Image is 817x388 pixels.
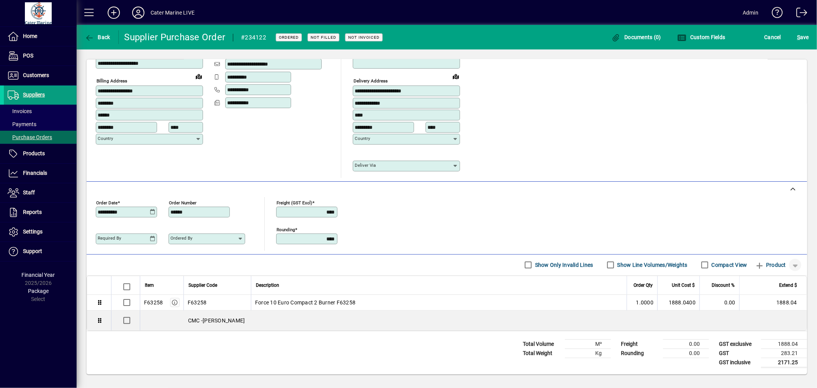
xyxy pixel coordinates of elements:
[23,209,42,215] span: Reports
[675,30,727,44] button: Custom Fields
[23,189,35,196] span: Staff
[450,70,462,82] a: View on map
[355,136,370,141] mat-label: Country
[609,30,663,44] button: Documents (0)
[797,31,809,43] span: ave
[102,6,126,20] button: Add
[797,34,800,40] span: S
[256,281,279,289] span: Description
[277,227,295,232] mat-label: Rounding
[791,2,807,26] a: Logout
[712,281,735,289] span: Discount %
[766,2,783,26] a: Knowledge Base
[145,281,154,289] span: Item
[616,261,688,269] label: Show Line Volumes/Weights
[23,170,47,176] span: Financials
[183,295,251,311] td: F63258
[710,261,747,269] label: Compact View
[4,118,77,131] a: Payments
[739,295,807,311] td: 1888.04
[617,349,663,358] td: Rounding
[663,339,709,349] td: 0.00
[795,30,811,44] button: Save
[4,66,77,85] a: Customers
[672,281,695,289] span: Unit Cost $
[4,242,77,261] a: Support
[743,7,758,19] div: Admin
[4,46,77,66] a: POS
[663,349,709,358] td: 0.00
[761,358,807,367] td: 2171.25
[241,31,266,44] div: #234122
[4,144,77,163] a: Products
[8,108,32,114] span: Invoices
[83,30,112,44] button: Back
[565,349,611,358] td: Kg
[23,53,33,59] span: POS
[4,164,77,183] a: Financials
[98,235,121,241] mat-label: Required by
[779,281,797,289] span: Extend $
[277,200,312,205] mat-label: Freight (GST excl)
[565,339,611,349] td: M³
[715,349,761,358] td: GST
[126,6,151,20] button: Profile
[4,222,77,242] a: Settings
[8,121,36,127] span: Payments
[170,235,192,241] mat-label: Ordered by
[699,295,739,311] td: 0.00
[23,92,45,98] span: Suppliers
[355,163,376,168] mat-label: Deliver via
[348,35,380,40] span: Not Invoiced
[657,295,699,311] td: 1888.0400
[755,259,786,271] span: Product
[519,339,565,349] td: Total Volume
[279,35,299,40] span: Ordered
[4,203,77,222] a: Reports
[193,70,205,82] a: View on map
[751,258,790,272] button: Product
[761,349,807,358] td: 283.21
[255,299,355,306] span: Force 10 Euro Compact 2 Burner F63258
[96,200,118,205] mat-label: Order date
[715,358,761,367] td: GST inclusive
[761,339,807,349] td: 1888.04
[627,295,657,311] td: 1.0000
[23,150,45,156] span: Products
[124,31,226,43] div: Supplier Purchase Order
[151,7,195,19] div: Cater Marine LIVE
[4,183,77,202] a: Staff
[144,299,163,306] div: F63258
[22,272,55,278] span: Financial Year
[77,30,119,44] app-page-header-button: Back
[4,27,77,46] a: Home
[765,31,781,43] span: Cancel
[4,105,77,118] a: Invoices
[763,30,783,44] button: Cancel
[188,281,217,289] span: Supplier Code
[534,261,593,269] label: Show Only Invalid Lines
[634,281,653,289] span: Order Qty
[715,339,761,349] td: GST exclusive
[23,248,42,254] span: Support
[8,134,52,140] span: Purchase Orders
[519,349,565,358] td: Total Weight
[28,288,49,294] span: Package
[677,34,725,40] span: Custom Fields
[23,229,43,235] span: Settings
[98,136,113,141] mat-label: Country
[311,35,336,40] span: Not Filled
[85,34,110,40] span: Back
[23,33,37,39] span: Home
[617,339,663,349] td: Freight
[169,200,196,205] mat-label: Order number
[4,131,77,144] a: Purchase Orders
[23,72,49,78] span: Customers
[611,34,661,40] span: Documents (0)
[140,311,807,330] div: CMC -[PERSON_NAME]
